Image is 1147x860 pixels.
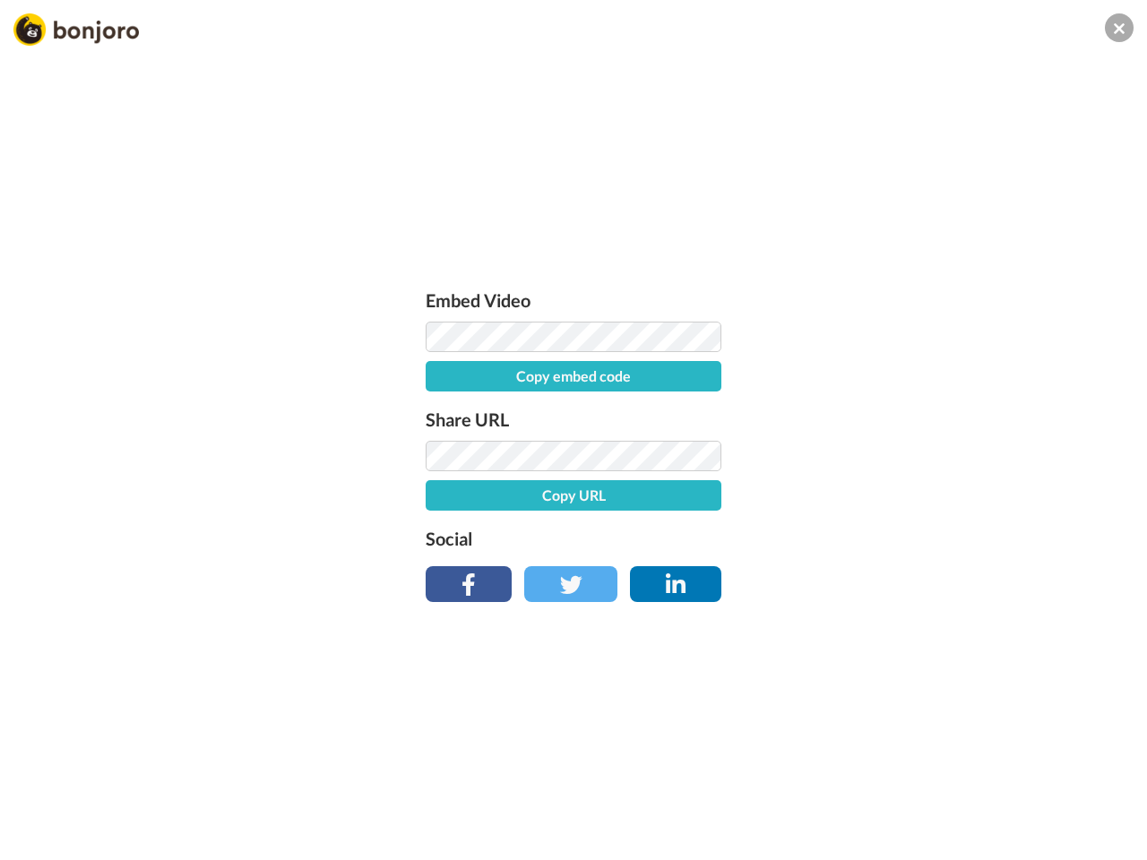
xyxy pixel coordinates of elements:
[426,361,721,391] button: Copy embed code
[426,480,721,511] button: Copy URL
[13,13,139,46] img: Bonjoro Logo
[426,405,721,434] label: Share URL
[426,524,721,553] label: Social
[426,286,721,314] label: Embed Video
